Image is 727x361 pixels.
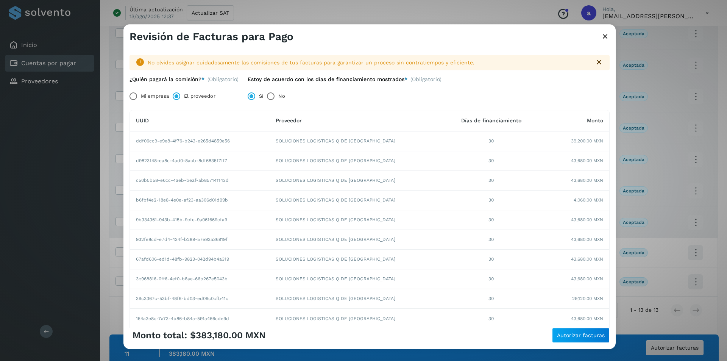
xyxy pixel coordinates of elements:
[129,76,204,83] label: ¿Quién pagará la comisión?
[571,276,603,283] span: 43,680.00 MXN
[184,89,215,104] label: El proveedor
[571,138,603,145] span: 39,200.00 MXN
[557,333,605,338] span: Autorizar facturas
[443,250,539,269] td: 30
[443,269,539,289] td: 30
[270,289,443,309] td: SOLUCIONES LOGISTICAS Q DE [GEOGRAPHIC_DATA]
[148,59,588,67] div: No olvides asignar cuidadosamente las comisiones de tus facturas para garantizar un proceso sin c...
[410,76,442,86] span: (Obligatorio)
[461,118,521,124] span: Días de financiamiento
[270,309,443,328] td: SOLUCIONES LOGISTICAS Q DE [GEOGRAPHIC_DATA]
[571,177,603,184] span: 43,680.00 MXN
[443,289,539,309] td: 30
[130,269,270,289] td: 3c968816-0ff6-4ef0-b8ae-66b267e5043b
[443,131,539,151] td: 30
[259,89,263,104] label: Sí
[574,197,603,204] span: 4,060.00 MXN
[552,328,610,343] button: Autorizar facturas
[276,118,302,124] span: Proveedor
[572,295,603,302] span: 29,120.00 MXN
[571,158,603,164] span: 43,680.00 MXN
[571,256,603,263] span: 43,680.00 MXN
[270,131,443,151] td: SOLUCIONES LOGISTICAS Q DE [GEOGRAPHIC_DATA]
[443,171,539,191] td: 30
[130,171,270,191] td: c50b5b58-e6cc-4aeb-beaf-ab857141143d
[270,230,443,250] td: SOLUCIONES LOGISTICAS Q DE [GEOGRAPHIC_DATA]
[571,217,603,223] span: 43,680.00 MXN
[270,250,443,269] td: SOLUCIONES LOGISTICAS Q DE [GEOGRAPHIC_DATA]
[270,210,443,230] td: SOLUCIONES LOGISTICAS Q DE [GEOGRAPHIC_DATA]
[270,269,443,289] td: SOLUCIONES LOGISTICAS Q DE [GEOGRAPHIC_DATA]
[270,171,443,191] td: SOLUCIONES LOGISTICAS Q DE [GEOGRAPHIC_DATA]
[443,230,539,250] td: 30
[270,151,443,171] td: SOLUCIONES LOGISTICAS Q DE [GEOGRAPHIC_DATA]
[278,89,285,104] label: No
[443,309,539,328] td: 30
[130,151,270,171] td: d9823f48-ea8c-4ad0-8acb-8df6835f7ff7
[248,76,407,83] label: Estoy de acuerdo con los días de financiamiento mostrados
[270,191,443,210] td: SOLUCIONES LOGISTICAS Q DE [GEOGRAPHIC_DATA]
[443,191,539,210] td: 30
[130,230,270,250] td: 932fe8cd-e7d4-434f-b289-57e93a36919f
[136,118,149,124] span: UUID
[443,151,539,171] td: 30
[443,210,539,230] td: 30
[130,309,270,328] td: 154a3e8c-7a73-4b86-b84a-591a466cde9d
[587,118,603,124] span: Monto
[190,330,266,341] span: $383,180.00 MXN
[130,210,270,230] td: 9b334361-943b-415b-9cfe-9a061669cfa9
[571,315,603,322] span: 43,680.00 MXN
[141,89,169,104] label: Mi empresa
[133,330,187,341] span: Monto total:
[571,236,603,243] span: 43,680.00 MXN
[130,191,270,210] td: b6fbf4e2-18e8-4e0e-af23-aa306d01d99b
[129,30,293,43] h3: Revisión de Facturas para Pago
[130,131,270,151] td: ddf06cc9-e9e8-4f76-b243-e265d4859e56
[130,250,270,269] td: 67afd606-ed1d-48fb-9823-042d94b4a319
[207,76,239,83] span: (Obligatorio)
[130,289,270,309] td: 39c3367c-53bf-48f6-bd03-ed06c0cfb41c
